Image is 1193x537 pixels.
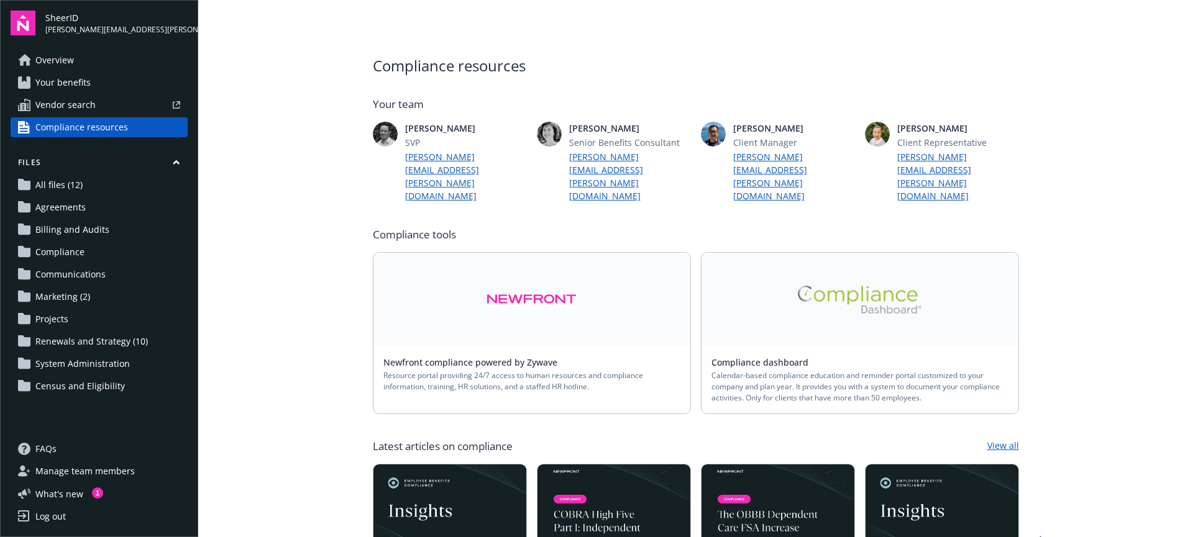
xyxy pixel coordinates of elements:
[35,175,83,195] span: All files (12)
[35,354,130,374] span: System Administration
[35,376,125,396] span: Census and Eligibility
[35,439,57,459] span: FAQs
[733,136,855,149] span: Client Manager
[11,175,188,195] a: All files (12)
[35,220,109,240] span: Billing and Audits
[35,117,128,137] span: Compliance resources
[702,253,1018,346] a: Alt
[35,332,148,351] span: Renewals and Strategy (10)
[569,122,691,135] span: [PERSON_NAME]
[711,356,818,368] a: Compliance dashboard
[11,157,188,173] button: Files
[11,309,188,329] a: Projects
[569,150,691,202] a: [PERSON_NAME][EMAIL_ADDRESS][PERSON_NAME][DOMAIN_NAME]
[701,122,726,147] img: photo
[11,376,188,396] a: Census and Eligibility
[11,487,103,500] button: What's new1
[405,136,527,149] span: SVP
[11,461,188,481] a: Manage team members
[798,286,922,314] img: Alt
[487,285,577,314] img: Alt
[11,220,188,240] a: Billing and Audits
[45,24,188,35] span: [PERSON_NAME][EMAIL_ADDRESS][PERSON_NAME][DOMAIN_NAME]
[11,242,188,262] a: Compliance
[537,122,562,147] img: photo
[35,309,68,329] span: Projects
[897,136,1019,149] span: Client Representative
[35,287,90,307] span: Marketing (2)
[11,264,188,284] a: Communications
[865,122,890,147] img: photo
[897,150,1019,202] a: [PERSON_NAME][EMAIL_ADDRESS][PERSON_NAME][DOMAIN_NAME]
[405,150,527,202] a: [PERSON_NAME][EMAIL_ADDRESS][PERSON_NAME][DOMAIN_NAME]
[11,117,188,137] a: Compliance resources
[45,11,188,35] button: SheerID[PERSON_NAME][EMAIL_ADDRESS][PERSON_NAME][DOMAIN_NAME]
[383,356,567,368] a: Newfront compliance powered by Zywave
[373,227,1019,242] span: Compliance tools
[11,11,35,35] img: navigator-logo.svg
[35,487,83,500] span: What ' s new
[92,487,103,499] div: 1
[733,122,855,135] span: [PERSON_NAME]
[733,150,855,202] a: [PERSON_NAME][EMAIL_ADDRESS][PERSON_NAME][DOMAIN_NAME]
[405,122,527,135] span: [PERSON_NAME]
[11,95,188,115] a: Vendor search
[35,73,91,93] span: Your benefits
[373,97,1019,112] span: Your team
[569,136,691,149] span: Senior Benefits Consultant
[11,439,188,459] a: FAQs
[11,332,188,351] a: Renewals and Strategy (10)
[35,197,86,217] span: Agreements
[11,354,188,374] a: System Administration
[373,439,513,454] span: Latest articles on compliance
[35,461,135,481] span: Manage team members
[373,55,1019,77] span: Compliance resources
[897,122,1019,135] span: [PERSON_NAME]
[45,11,188,24] span: SheerID
[711,370,1008,404] span: Calendar-based compliance education and reminder portal customized to your company and plan year....
[11,50,188,70] a: Overview
[373,122,398,147] img: photo
[35,95,96,115] span: Vendor search
[373,253,690,346] a: Alt
[11,287,188,307] a: Marketing (2)
[987,439,1019,454] a: View all
[35,264,106,284] span: Communications
[35,507,66,526] div: Log out
[11,197,188,217] a: Agreements
[35,242,85,262] span: Compliance
[11,73,188,93] a: Your benefits
[383,370,680,392] span: Resource portal providing 24/7 access to human resources and compliance information, training, HR...
[35,50,74,70] span: Overview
